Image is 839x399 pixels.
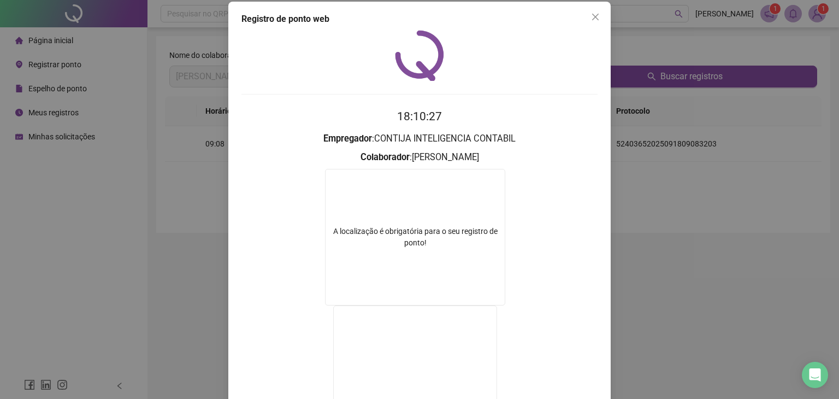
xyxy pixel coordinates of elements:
[591,13,600,21] span: close
[323,133,372,144] strong: Empregador
[241,13,598,26] div: Registro de ponto web
[241,150,598,165] h3: : [PERSON_NAME]
[802,362,828,388] div: Open Intercom Messenger
[587,8,604,26] button: Close
[241,132,598,146] h3: : CONTIJA INTELIGENCIA CONTABIL
[326,226,505,249] div: A localização é obrigatória para o seu registro de ponto!
[397,110,442,123] time: 18:10:27
[361,152,410,162] strong: Colaborador
[395,30,444,81] img: QRPoint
